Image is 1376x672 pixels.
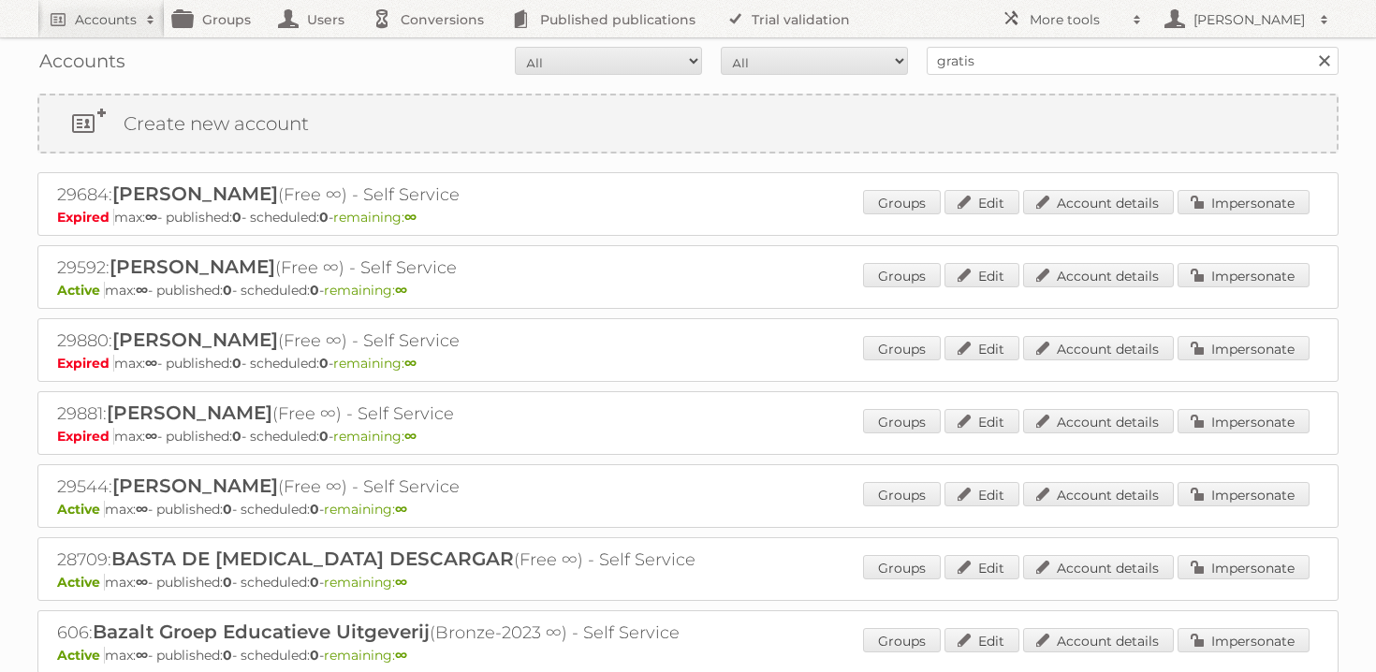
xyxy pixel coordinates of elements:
[310,501,319,518] strong: 0
[863,409,941,433] a: Groups
[310,574,319,591] strong: 0
[395,282,407,299] strong: ∞
[110,256,275,278] span: [PERSON_NAME]
[75,10,137,29] h2: Accounts
[57,647,105,664] span: Active
[136,647,148,664] strong: ∞
[57,329,712,353] h2: 29880: (Free ∞) - Self Service
[324,647,407,664] span: remaining:
[57,501,105,518] span: Active
[1023,336,1174,360] a: Account details
[1178,555,1310,579] a: Impersonate
[145,355,157,372] strong: ∞
[404,428,417,445] strong: ∞
[333,355,417,372] span: remaining:
[57,282,105,299] span: Active
[395,501,407,518] strong: ∞
[145,209,157,226] strong: ∞
[863,482,941,506] a: Groups
[39,95,1337,152] a: Create new account
[319,209,329,226] strong: 0
[863,628,941,652] a: Groups
[863,190,941,214] a: Groups
[1178,336,1310,360] a: Impersonate
[1023,555,1174,579] a: Account details
[319,428,329,445] strong: 0
[57,574,1319,591] p: max: - published: - scheduled: -
[944,263,1019,287] a: Edit
[223,501,232,518] strong: 0
[223,282,232,299] strong: 0
[232,209,242,226] strong: 0
[310,282,319,299] strong: 0
[112,329,278,351] span: [PERSON_NAME]
[1023,190,1174,214] a: Account details
[324,282,407,299] span: remaining:
[404,209,417,226] strong: ∞
[863,263,941,287] a: Groups
[333,428,417,445] span: remaining:
[395,574,407,591] strong: ∞
[319,355,329,372] strong: 0
[1178,263,1310,287] a: Impersonate
[57,355,114,372] span: Expired
[136,282,148,299] strong: ∞
[136,574,148,591] strong: ∞
[1178,628,1310,652] a: Impersonate
[57,647,1319,664] p: max: - published: - scheduled: -
[112,183,278,205] span: [PERSON_NAME]
[944,409,1019,433] a: Edit
[863,336,941,360] a: Groups
[57,548,712,572] h2: 28709: (Free ∞) - Self Service
[57,475,712,499] h2: 29544: (Free ∞) - Self Service
[1178,409,1310,433] a: Impersonate
[57,574,105,591] span: Active
[1023,482,1174,506] a: Account details
[223,574,232,591] strong: 0
[57,428,1319,445] p: max: - published: - scheduled: -
[232,355,242,372] strong: 0
[57,282,1319,299] p: max: - published: - scheduled: -
[944,482,1019,506] a: Edit
[310,647,319,664] strong: 0
[1023,628,1174,652] a: Account details
[324,501,407,518] span: remaining:
[944,190,1019,214] a: Edit
[93,621,430,643] span: Bazalt Groep Educatieve Uitgeverij
[145,428,157,445] strong: ∞
[57,209,1319,226] p: max: - published: - scheduled: -
[57,402,712,426] h2: 29881: (Free ∞) - Self Service
[57,209,114,226] span: Expired
[112,475,278,497] span: [PERSON_NAME]
[944,555,1019,579] a: Edit
[57,183,712,207] h2: 29684: (Free ∞) - Self Service
[333,209,417,226] span: remaining:
[1030,10,1123,29] h2: More tools
[1178,190,1310,214] a: Impersonate
[944,628,1019,652] a: Edit
[57,256,712,280] h2: 29592: (Free ∞) - Self Service
[232,428,242,445] strong: 0
[1189,10,1310,29] h2: [PERSON_NAME]
[863,555,941,579] a: Groups
[1023,409,1174,433] a: Account details
[1178,482,1310,506] a: Impersonate
[404,355,417,372] strong: ∞
[111,548,514,570] span: BASTA DE [MEDICAL_DATA] DESCARGAR
[57,621,712,645] h2: 606: (Bronze-2023 ∞) - Self Service
[136,501,148,518] strong: ∞
[57,501,1319,518] p: max: - published: - scheduled: -
[395,647,407,664] strong: ∞
[57,428,114,445] span: Expired
[223,647,232,664] strong: 0
[107,402,272,424] span: [PERSON_NAME]
[1023,263,1174,287] a: Account details
[944,336,1019,360] a: Edit
[324,574,407,591] span: remaining:
[57,355,1319,372] p: max: - published: - scheduled: -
